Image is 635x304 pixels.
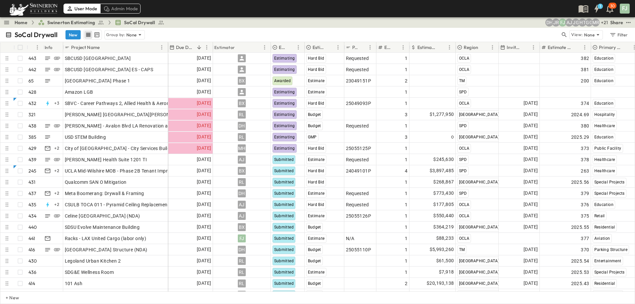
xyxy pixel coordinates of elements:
[197,212,211,220] span: [DATE]
[552,19,560,26] div: Joshua Russell (joshua.russell@swinerton.com)
[581,168,589,174] span: 263
[28,89,37,95] p: 428
[308,191,325,196] span: Estimate
[83,30,102,40] div: table view
[459,236,470,241] span: OCLA
[571,179,589,185] span: 2025.56
[459,180,499,184] span: [GEOGRAPHIC_DATA]
[430,111,454,118] span: $1,277,950
[47,19,95,26] span: Swinerton Estimating
[238,77,246,85] div: BX
[599,44,622,51] p: Primary Market
[63,4,100,14] div: User Mode
[581,156,589,163] span: 378
[581,100,589,107] span: 374
[581,66,589,73] span: 381
[308,236,325,241] span: Estimate
[585,19,593,26] div: Gerrad Gerber (gerrad.gerber@swinerton.com)
[384,44,391,51] p: Estimate Round
[624,19,632,26] button: test
[65,145,177,152] span: City of [GEOGRAPHIC_DATA] - City Services Building
[592,19,600,26] div: Meghana Raj (meghana.raj@swinerton.com)
[238,167,246,175] div: BX
[236,44,244,51] button: Sort
[308,169,324,173] span: Hard Bid
[65,179,127,185] span: Qualcomm SAN O Mitigation
[410,132,455,142] div: 0
[581,246,589,253] span: 370
[197,223,211,231] span: [DATE]
[334,43,342,51] button: Menu
[405,213,407,219] span: 1
[405,111,407,118] span: 3
[33,43,41,51] button: Menu
[28,224,37,230] p: 440
[594,202,614,207] span: Education
[53,189,61,197] div: + 2
[436,257,454,265] span: $61,500
[308,112,321,117] span: Budget
[327,44,334,51] button: Sort
[197,54,211,62] span: [DATE]
[346,156,369,163] span: Requested
[308,214,325,218] span: Estimate
[405,201,407,208] span: 1
[430,167,454,175] span: $3,897,485
[308,56,324,61] span: Hard Bid
[346,246,371,253] span: 25055110P
[346,55,369,62] span: Requested
[433,223,454,231] span: $364,219
[459,135,499,139] span: [GEOGRAPHIC_DATA]
[405,66,407,73] span: 1
[45,38,53,57] div: Info
[100,4,141,14] div: Admin Mode
[594,135,614,139] span: Education
[28,168,37,174] p: 245
[308,78,325,83] span: Estimate
[571,31,583,38] p: View:
[524,178,538,186] span: [DATE]
[594,180,625,184] span: Special Projects
[459,90,467,94] span: SPD
[238,234,246,242] div: FJ
[405,168,407,174] span: 4
[28,111,36,118] p: 321
[28,134,37,140] p: 385
[274,202,294,207] span: Submitted
[594,169,615,173] span: Healthcare
[27,42,43,53] div: #
[274,124,295,128] span: Estimating
[594,112,615,117] span: Hospitality
[176,44,194,51] p: Due Date
[445,43,453,51] button: Menu
[405,145,407,152] span: 1
[594,78,614,83] span: Education
[28,100,37,107] p: 432
[238,246,246,254] div: DH
[238,223,246,231] div: BX
[28,145,37,152] p: 429
[524,133,538,141] span: [DATE]
[459,202,470,207] span: OCLA
[459,169,467,173] span: SPD
[581,55,589,62] span: 382
[197,88,211,96] span: [DATE]
[274,101,295,106] span: Estimating
[459,101,470,106] span: OCLA
[65,30,81,39] button: New
[480,44,487,51] button: Sort
[524,223,538,231] span: [DATE]
[238,189,246,197] div: DH
[124,19,155,26] span: SoCal Drywall
[238,133,246,141] div: RL
[238,212,246,220] div: AJ
[65,123,193,129] span: [PERSON_NAME] - Avalon Blvd LA Renovation and Addition
[619,3,630,14] button: FJ
[238,178,246,186] div: RL
[65,134,106,140] span: USD STEM Building
[571,111,589,118] span: 2024.69
[65,235,147,242] span: Racks - LAX United Cargo (labor only)
[53,144,61,152] div: + 2
[405,179,407,185] span: 1
[607,30,630,39] button: Filter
